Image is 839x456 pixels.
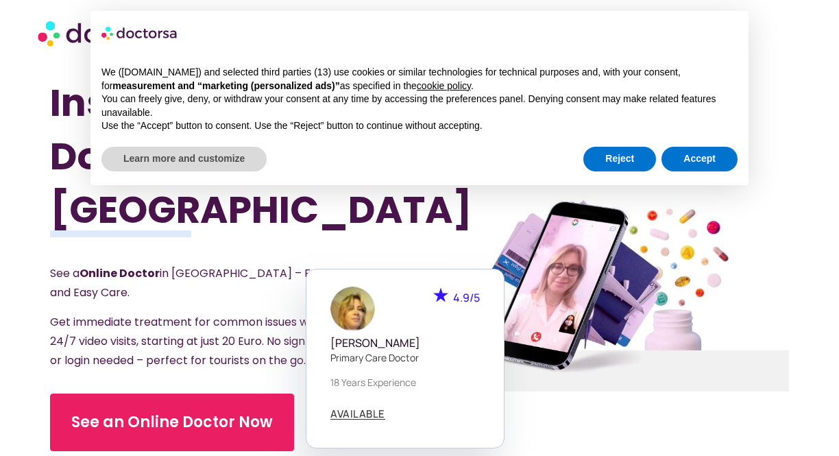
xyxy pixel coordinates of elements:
[661,147,738,171] button: Accept
[101,22,178,44] img: logo
[330,350,480,365] p: Primary care doctor
[417,80,471,91] a: cookie policy
[330,375,480,389] p: 18 years experience
[583,147,656,171] button: Reject
[330,337,480,350] h5: [PERSON_NAME]
[112,80,339,91] strong: measurement and “marketing (personalized ads)”
[101,66,738,93] p: We ([DOMAIN_NAME]) and selected third parties (13) use cookies or similar technologies for techni...
[453,290,480,305] span: 4.9/5
[80,265,160,281] strong: Online Doctor
[71,411,273,433] span: See an Online Doctor Now
[50,394,294,451] a: See an Online Doctor Now
[50,76,364,237] h1: Instant Online Doctors in [GEOGRAPHIC_DATA]
[50,314,325,368] span: Get immediate treatment for common issues with 24/7 video visits, starting at just 20 Euro. No si...
[101,93,738,119] p: You can freely give, deny, or withdraw your consent at any time by accessing the preferences pane...
[101,147,267,171] button: Learn more and customize
[101,119,738,133] p: Use the “Accept” button to consent. Use the “Reject” button to continue without accepting.
[50,265,328,300] span: See a in [GEOGRAPHIC_DATA] – Fast and Easy Care.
